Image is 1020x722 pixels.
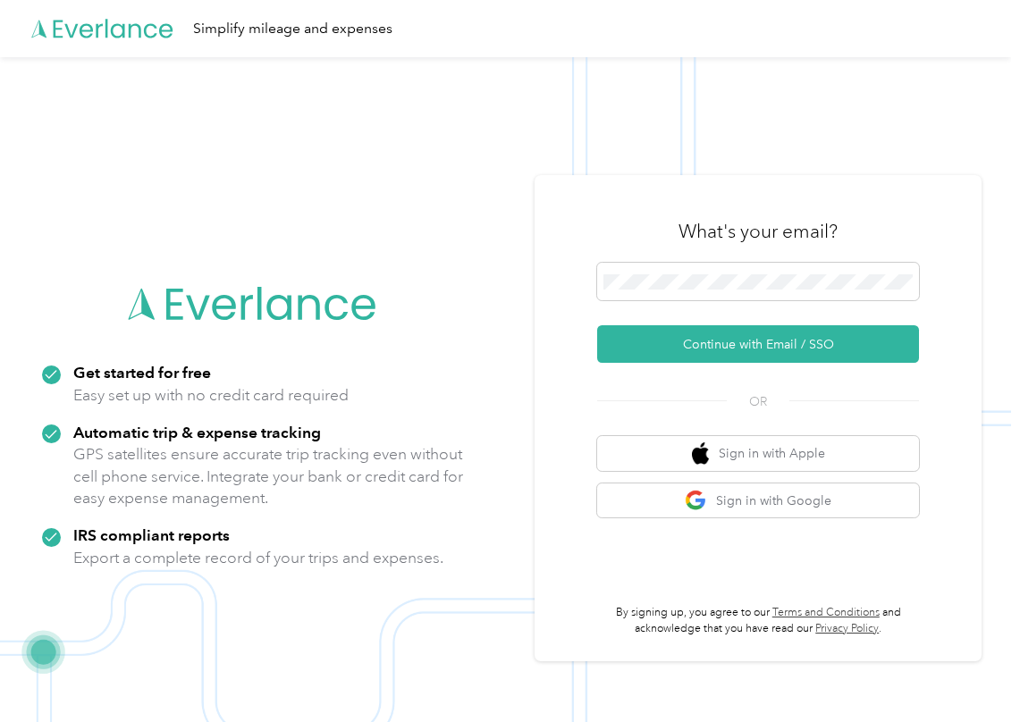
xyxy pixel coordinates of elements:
p: Export a complete record of your trips and expenses. [73,547,443,569]
a: Privacy Policy [815,622,879,635]
img: google logo [685,490,707,512]
p: Easy set up with no credit card required [73,384,349,407]
strong: Automatic trip & expense tracking [73,423,321,441]
strong: Get started for free [73,363,211,382]
img: apple logo [692,442,710,465]
span: OR [727,392,789,411]
h3: What's your email? [679,219,838,244]
p: GPS satellites ensure accurate trip tracking even without cell phone service. Integrate your bank... [73,443,464,509]
strong: IRS compliant reports [73,525,230,544]
button: google logoSign in with Google [597,483,919,518]
button: Continue with Email / SSO [597,325,919,363]
button: apple logoSign in with Apple [597,436,919,471]
a: Terms and Conditions [772,606,880,619]
p: By signing up, you agree to our and acknowledge that you have read our . [597,605,919,636]
div: Simplify mileage and expenses [193,18,392,40]
iframe: Everlance-gr Chat Button Frame [920,622,1020,722]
